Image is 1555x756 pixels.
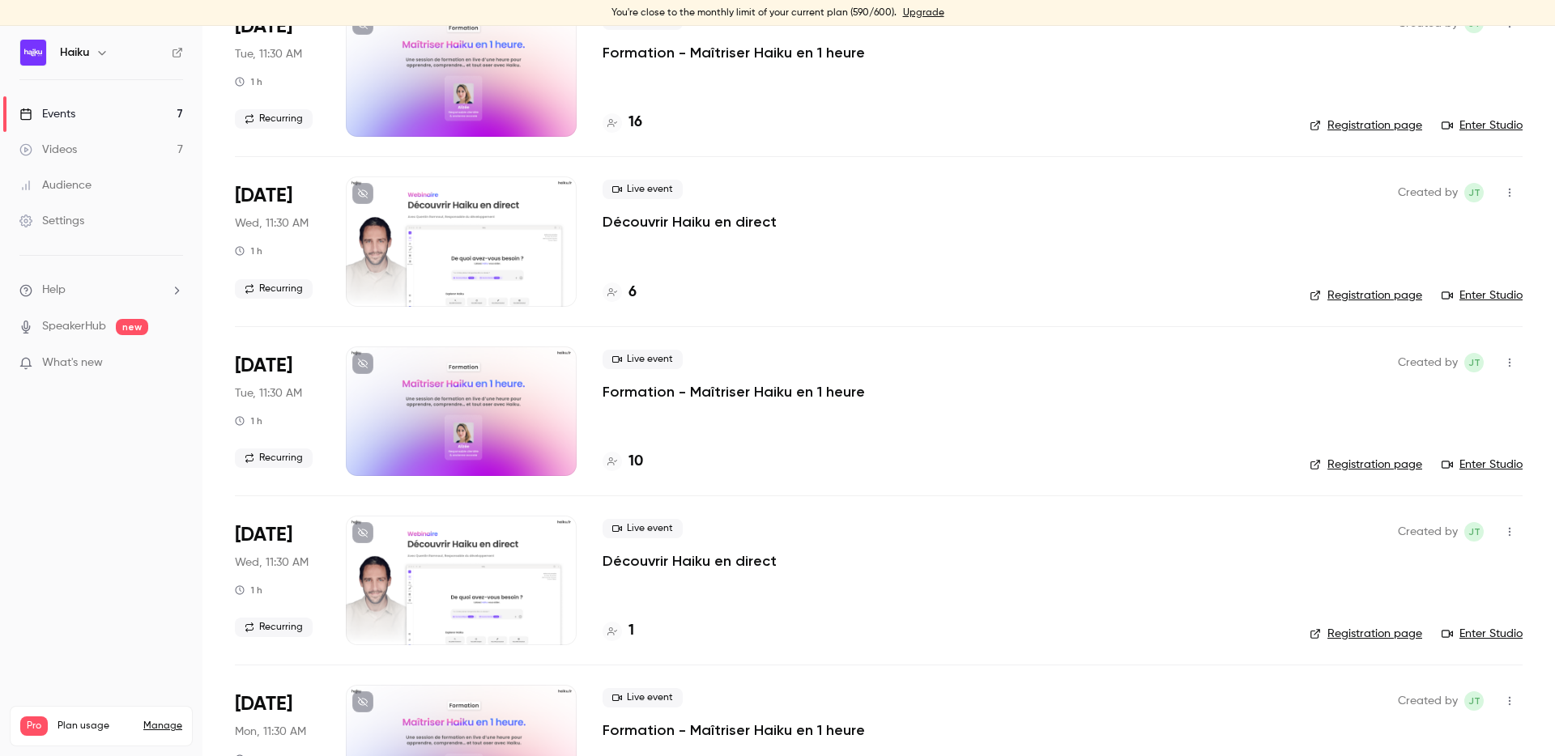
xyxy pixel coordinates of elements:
[235,176,320,306] div: Sep 17 Wed, 11:30 AM (Europe/Paris)
[19,177,92,193] div: Audience
[1464,183,1484,202] span: jean Touzet
[1468,183,1480,202] span: jT
[603,282,637,304] a: 6
[19,282,183,299] li: help-dropdown-opener
[42,355,103,372] span: What's new
[1442,626,1523,642] a: Enter Studio
[628,620,634,642] h4: 1
[1398,522,1458,542] span: Created by
[235,46,302,62] span: Tue, 11:30 AM
[235,385,302,401] span: Tue, 11:30 AM
[19,106,75,122] div: Events
[1442,287,1523,304] a: Enter Studio
[235,448,313,468] span: Recurring
[1468,353,1480,372] span: jT
[603,43,865,62] a: Formation - Maîtriser Haiku en 1 heure
[1464,522,1484,542] span: jean Touzet
[58,720,134,733] span: Plan usage
[603,519,683,538] span: Live event
[1442,457,1523,473] a: Enter Studio
[235,414,262,427] div: 1 h
[20,716,48,736] span: Pro
[60,45,89,61] h6: Haiku
[603,451,643,473] a: 10
[19,142,77,158] div: Videos
[628,451,643,473] h4: 10
[235,584,262,597] div: 1 h
[235,183,292,209] span: [DATE]
[1310,626,1422,642] a: Registration page
[19,213,84,229] div: Settings
[628,112,642,134] h4: 16
[1398,353,1458,372] span: Created by
[42,318,106,335] a: SpeakerHub
[603,112,642,134] a: 16
[1310,117,1422,134] a: Registration page
[1398,183,1458,202] span: Created by
[603,551,777,571] a: Découvrir Haiku en direct
[1442,117,1523,134] a: Enter Studio
[235,516,320,645] div: Sep 24 Wed, 11:30 AM (Europe/Paris)
[1464,353,1484,372] span: jean Touzet
[235,554,309,571] span: Wed, 11:30 AM
[235,244,262,257] div: 1 h
[235,7,320,137] div: Sep 16 Tue, 11:30 AM (Europe/Paris)
[235,724,306,740] span: Mon, 11:30 AM
[603,382,865,401] a: Formation - Maîtriser Haiku en 1 heure
[1310,457,1422,473] a: Registration page
[235,353,292,379] span: [DATE]
[235,346,320,476] div: Sep 23 Tue, 11:30 AM (Europe/Paris)
[235,75,262,88] div: 1 h
[1468,691,1480,711] span: jT
[235,618,313,637] span: Recurring
[235,109,313,129] span: Recurring
[143,720,182,733] a: Manage
[603,180,683,199] span: Live event
[42,282,66,299] span: Help
[603,620,634,642] a: 1
[1464,691,1484,711] span: jean Touzet
[603,212,777,231] a: Découvrir Haiku en direct
[235,14,292,40] span: [DATE]
[628,282,637,304] h4: 6
[1310,287,1422,304] a: Registration page
[903,6,944,19] a: Upgrade
[603,688,683,707] span: Live event
[116,319,148,335] span: new
[235,279,313,299] span: Recurring
[1398,691,1458,711] span: Created by
[235,215,309,231] span: Wed, 11:30 AM
[20,40,46,66] img: Haiku
[603,350,683,369] span: Live event
[603,720,865,740] a: Formation - Maîtriser Haiku en 1 heure
[235,522,292,548] span: [DATE]
[1468,522,1480,542] span: jT
[235,691,292,717] span: [DATE]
